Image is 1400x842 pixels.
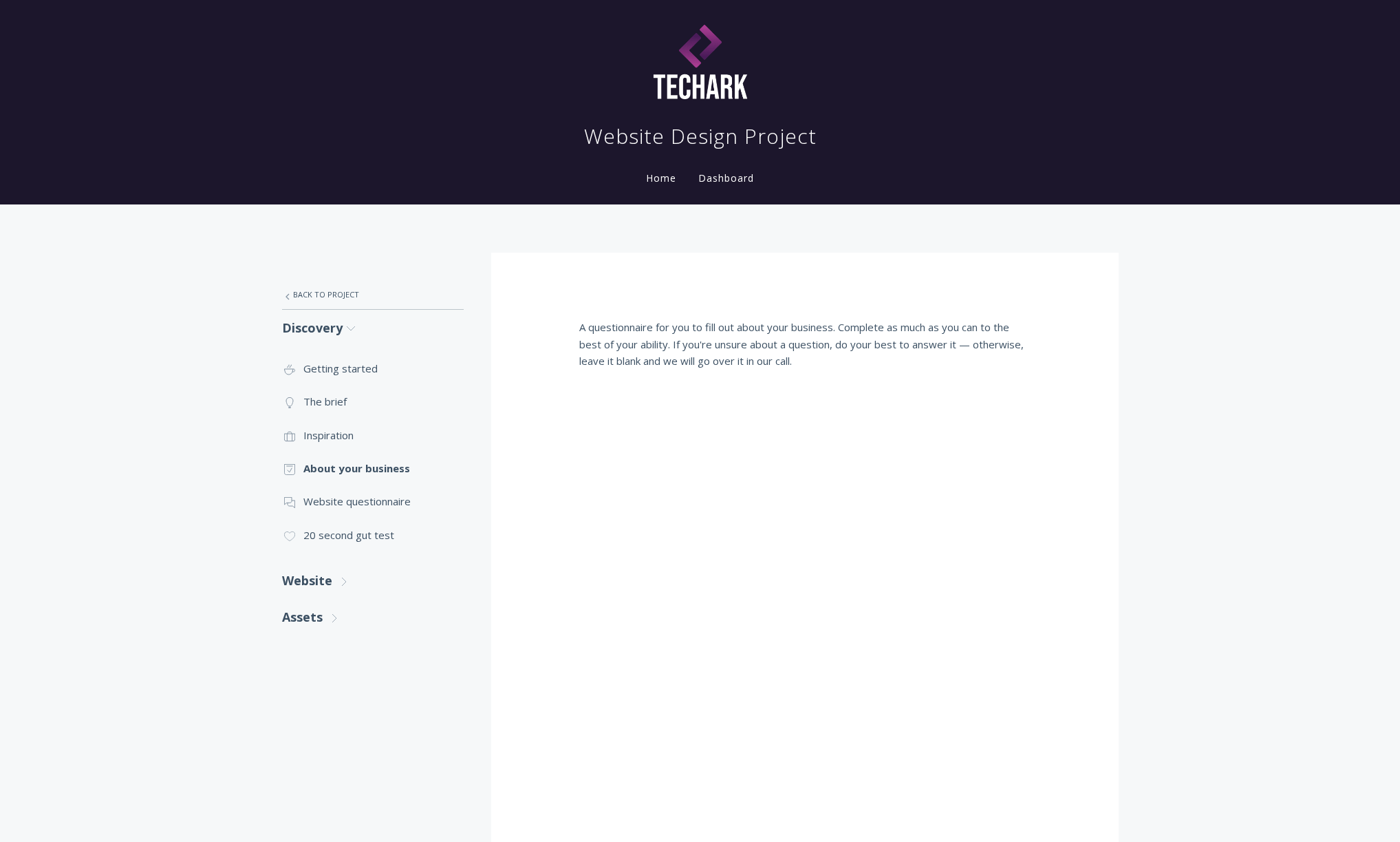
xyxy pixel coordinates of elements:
[282,280,464,309] a: Back to Project
[282,310,464,346] a: Discovery
[696,171,757,185] a: Dashboard
[282,562,464,599] a: Website
[282,599,464,635] a: Assets
[282,352,464,385] a: Getting started
[282,518,464,551] a: 20 second gut test
[282,485,464,518] a: Website questionnaire
[584,123,817,150] h1: Website Design Project
[579,319,1031,369] p: A questionnaire for you to fill out about your business. Complete as much as you can to the best ...
[282,385,464,418] a: The brief
[282,419,464,452] a: Inspiration
[282,452,464,485] a: About your business
[643,171,679,185] a: Home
